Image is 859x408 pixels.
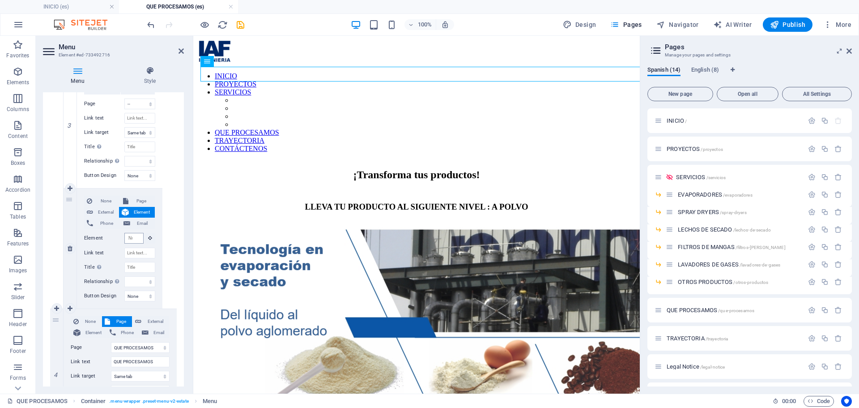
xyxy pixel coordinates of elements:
a: Click to cancel selection. Double-click to open Pages [7,396,68,407]
p: Accordion [5,186,30,193]
div: Duplicate [821,243,829,251]
button: None [84,196,120,206]
div: Remove [834,243,842,251]
span: /lavadores-de-gases [740,262,781,267]
span: Page [113,316,129,327]
label: Title [71,385,111,396]
span: Click to open page [678,279,768,285]
span: None [81,316,99,327]
div: Remove [834,208,842,216]
div: Settings [808,363,816,370]
label: Button Design [84,170,124,181]
div: Settings [808,226,816,233]
span: Email [133,218,153,229]
div: Remove [834,261,842,268]
button: Design [559,17,600,32]
span: 00 00 [782,396,796,407]
img: Editor Logo [51,19,119,30]
div: Remove [834,278,842,286]
span: Open all [721,91,774,97]
p: Content [8,133,28,140]
span: /legal-notice [700,365,725,369]
span: Click to open page [667,146,723,152]
div: Duplicate [821,117,829,125]
div: Settings [808,335,816,342]
span: Pages [610,20,642,29]
span: Publish [770,20,805,29]
button: Usercentrics [841,396,852,407]
button: Click here to leave preview mode and continue editing [199,19,210,30]
p: Slider [11,294,25,301]
button: undo [145,19,156,30]
div: Settings [808,306,816,314]
div: Remove [834,191,842,198]
div: Settings [808,261,816,268]
div: QUE PROCESAMOS/que-procesamos [664,307,804,313]
div: Remove [834,363,842,370]
button: All Settings [782,87,852,101]
div: Settings [808,243,816,251]
span: /filtros-[PERSON_NAME] [736,245,786,250]
button: save [235,19,246,30]
label: Title [84,142,124,152]
span: Click to open page [678,191,752,198]
button: External [132,316,169,327]
div: Language Tabs [647,66,852,83]
span: Email [151,327,166,338]
button: Phone [107,327,139,338]
label: Link text [71,356,111,367]
button: External [84,207,119,218]
div: Settings [808,191,816,198]
div: EVAPORADORES/evaporadores [675,192,804,198]
div: SPRAY DRYERS/spray-dryers [675,209,804,215]
span: All Settings [786,91,848,97]
p: Features [7,240,29,247]
div: Settings [808,117,816,125]
h2: Pages [665,43,852,51]
button: More [820,17,855,32]
div: Remove [834,335,842,342]
span: Click to select. Double-click to edit [81,396,106,407]
span: /que-procesamos [718,308,754,313]
div: Settings [808,145,816,153]
div: Duplicate [821,278,829,286]
h4: Style [116,66,184,85]
label: Link text [84,113,124,124]
span: Click to open page [667,335,728,342]
div: Duplicate [821,208,829,216]
i: Save (Ctrl+S) [235,20,246,30]
button: reload [217,19,228,30]
div: LECHOS DE SECADO/lechos-de-secado [675,227,804,232]
div: Design (Ctrl+Alt+Y) [559,17,600,32]
h6: Session time [773,396,796,407]
button: Navigator [653,17,702,32]
span: Phone [119,327,136,338]
p: Elements [7,79,30,86]
p: Tables [10,213,26,220]
em: 3 [63,122,76,129]
div: OTROS PRODUCTOS/otros-productos [675,279,804,285]
div: Settings [808,173,816,181]
button: None [71,316,102,327]
span: Click to open page [667,363,725,370]
p: Favorites [6,52,29,59]
span: /evaporadores [723,193,753,198]
div: Settings [808,278,816,286]
button: Open all [717,87,778,101]
button: AI Writer [710,17,756,32]
h4: QUE PROCESAMOS (es) [119,2,238,12]
label: Page [71,342,111,353]
span: Code [808,396,830,407]
em: 4 [49,371,62,378]
input: Link text... [124,248,155,258]
label: Relationship [84,156,124,167]
button: Page [102,316,132,327]
i: Undo: Change menu items (Ctrl+Z) [146,20,156,30]
span: /servicios [706,175,726,180]
p: Images [9,267,27,274]
label: Page [84,99,124,109]
p: Header [9,321,27,328]
div: Remove [834,226,842,233]
span: : [788,398,790,404]
h4: Menu [43,66,116,85]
